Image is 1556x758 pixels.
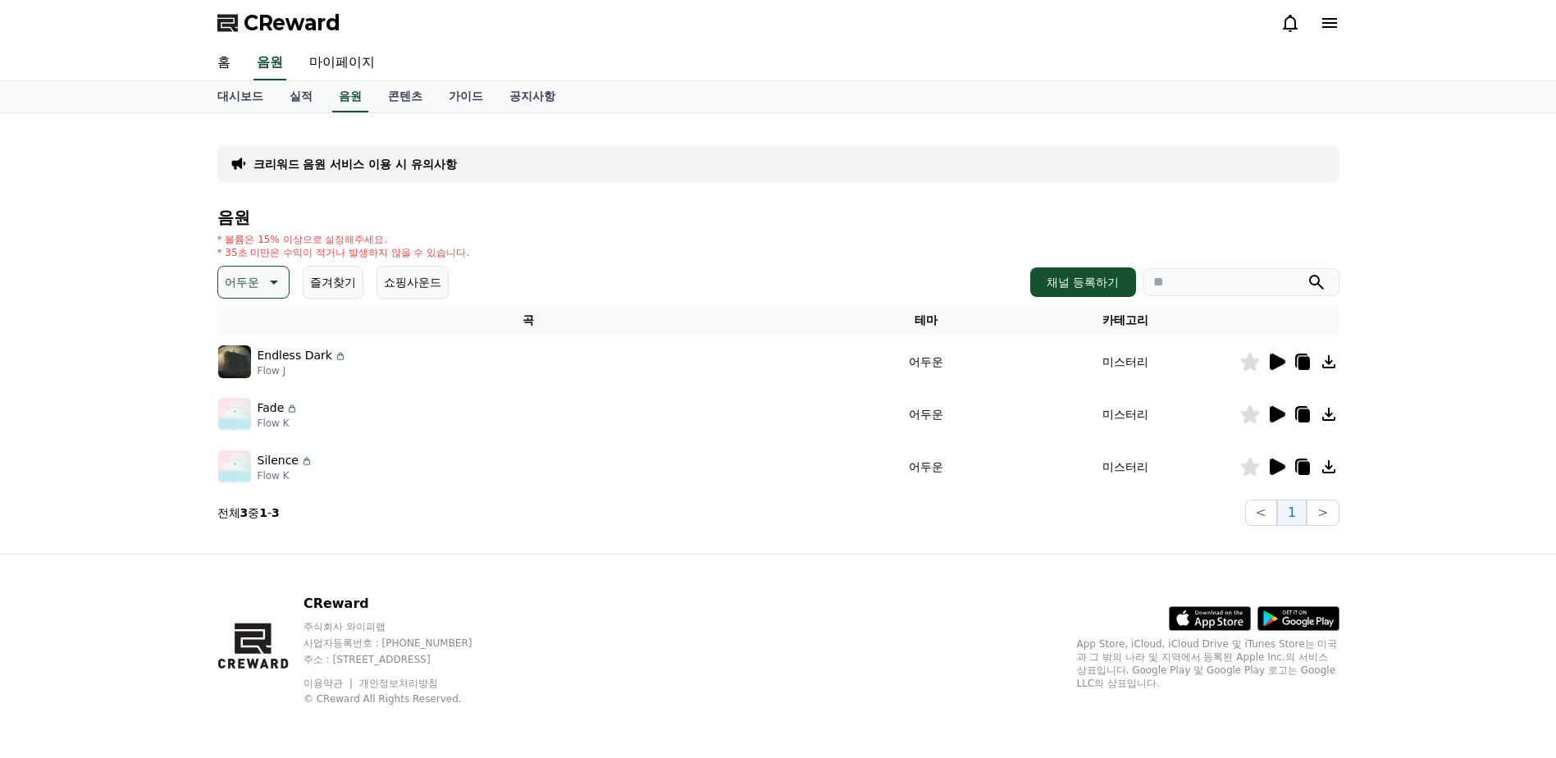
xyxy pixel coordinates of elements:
strong: 1 [259,506,267,519]
a: 음원 [253,46,286,80]
a: 이용약관 [303,678,355,689]
a: 개인정보처리방침 [359,678,438,689]
a: 크리워드 음원 서비스 이용 시 유의사항 [253,156,457,172]
th: 테마 [840,305,1012,336]
p: 어두운 [225,271,259,294]
td: 미스터리 [1012,336,1239,388]
a: 가이드 [436,81,496,112]
p: Flow J [258,364,347,377]
strong: 3 [272,506,280,519]
p: Endless Dark [258,347,332,364]
td: 어두운 [840,388,1012,441]
button: 쇼핑사운드 [376,266,449,299]
button: > [1307,500,1339,526]
button: 즐겨찾기 [303,266,363,299]
a: CReward [217,10,340,36]
th: 카테고리 [1012,305,1239,336]
td: 어두운 [840,336,1012,388]
p: 주식회사 와이피랩 [303,620,504,633]
a: 실적 [276,81,326,112]
p: App Store, iCloud, iCloud Drive 및 iTunes Store는 미국과 그 밖의 나라 및 지역에서 등록된 Apple Inc.의 서비스 상표입니다. Goo... [1077,637,1339,690]
button: 1 [1277,500,1307,526]
td: 어두운 [840,441,1012,493]
a: 대시보드 [204,81,276,112]
p: 주소 : [STREET_ADDRESS] [303,653,504,666]
a: 음원 [332,81,368,112]
p: Flow K [258,417,299,430]
button: < [1245,500,1277,526]
strong: 3 [240,506,249,519]
a: 콘텐츠 [375,81,436,112]
td: 미스터리 [1012,388,1239,441]
p: * 35초 미만은 수익이 적거나 발생하지 않을 수 있습니다. [217,246,470,259]
a: 마이페이지 [296,46,388,80]
button: 채널 등록하기 [1030,267,1135,297]
img: music [218,398,251,431]
a: 공지사항 [496,81,568,112]
p: CReward [303,594,504,614]
p: Silence [258,452,299,469]
button: 어두운 [217,266,290,299]
p: * 볼륨은 15% 이상으로 설정해주세요. [217,233,470,246]
p: 사업자등록번호 : [PHONE_NUMBER] [303,637,504,650]
p: 전체 중 - [217,505,280,521]
td: 미스터리 [1012,441,1239,493]
span: CReward [244,10,340,36]
a: 홈 [204,46,244,80]
h4: 음원 [217,208,1339,226]
img: music [218,450,251,483]
img: music [218,345,251,378]
p: Flow K [258,469,313,482]
p: © CReward All Rights Reserved. [303,692,504,705]
p: Fade [258,400,285,417]
th: 곡 [217,305,841,336]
